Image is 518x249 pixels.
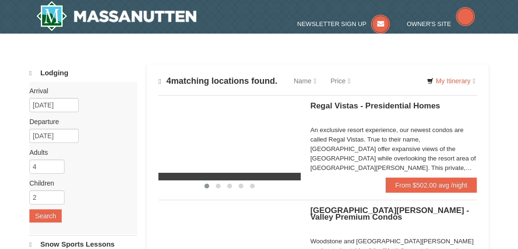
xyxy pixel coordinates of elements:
a: My Itinerary [421,74,481,88]
span: Owner's Site [407,20,451,27]
a: Massanutten Resort [36,1,196,31]
a: Lodging [29,64,137,82]
span: [GEOGRAPHIC_DATA][PERSON_NAME] - Valley Premium Condos [310,206,469,222]
label: Adults [29,148,130,157]
button: Search [29,209,62,222]
label: Departure [29,117,130,126]
span: Regal Vistas - Presidential Homes [310,101,440,110]
img: Massanutten Resort Logo [36,1,196,31]
a: From $502.00 avg /night [386,178,477,193]
a: Owner's Site [407,20,475,27]
label: Children [29,178,130,188]
a: Price [324,71,358,90]
a: Newsletter Sign Up [297,20,390,27]
label: Arrival [29,86,130,96]
div: An exclusive resort experience, our newest condos are called Regal Vistas. True to their name, [G... [310,125,477,173]
a: Name [287,71,323,90]
span: Newsletter Sign Up [297,20,367,27]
